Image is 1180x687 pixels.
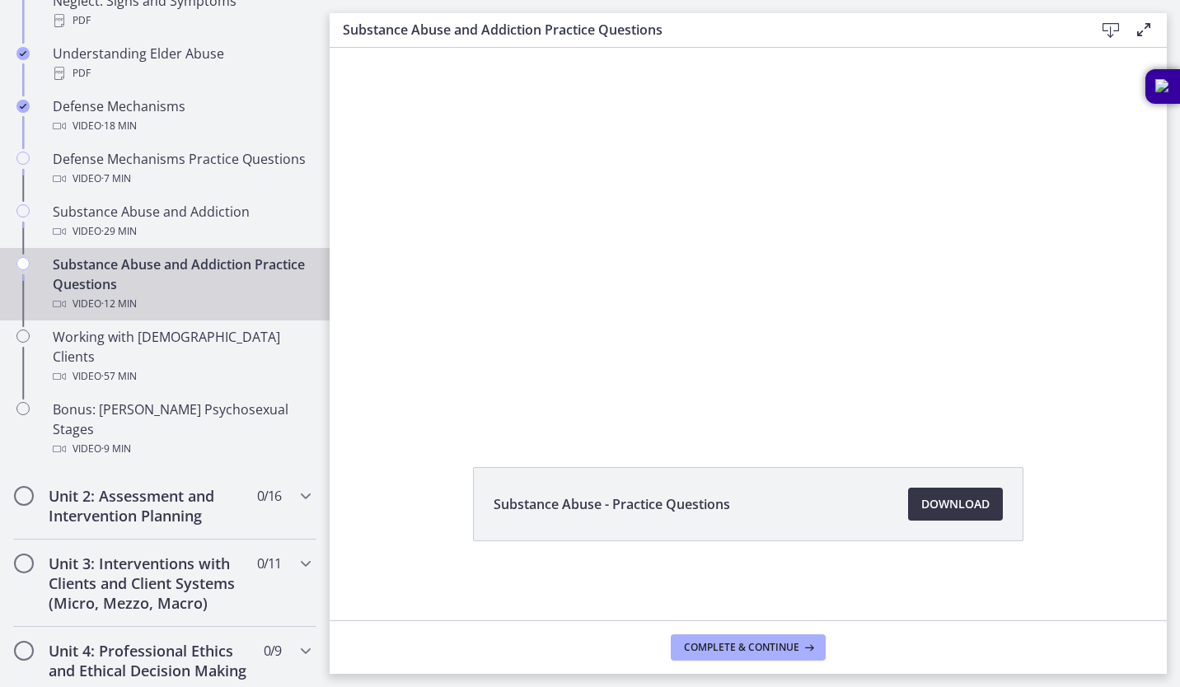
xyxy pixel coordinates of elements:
div: Substance Abuse and Addiction [53,202,310,241]
a: Download [908,488,1003,521]
h2: Unit 3: Interventions with Clients and Client Systems (Micro, Mezzo, Macro) [49,554,250,613]
div: Working with [DEMOGRAPHIC_DATA] Clients [53,327,310,386]
button: Complete & continue [671,634,826,661]
i: Completed [16,47,30,60]
div: Understanding Elder Abuse [53,44,310,83]
div: Bonus: [PERSON_NAME] Psychosexual Stages [53,400,310,459]
span: Download [921,494,990,514]
span: · 12 min [101,294,137,314]
div: Video [53,439,310,459]
span: Complete & continue [684,641,799,654]
span: · 7 min [101,169,131,189]
span: · 29 min [101,222,137,241]
iframe: Video Lesson [330,14,1167,429]
i: Completed [16,100,30,113]
span: 0 / 16 [257,486,281,506]
div: Video [53,169,310,189]
span: 0 / 9 [264,641,281,661]
div: Video [53,116,310,136]
div: Defense Mechanisms Practice Questions [53,149,310,189]
span: · 18 min [101,116,137,136]
div: PDF [53,11,310,30]
span: · 57 min [101,367,137,386]
div: PDF [53,63,310,83]
div: Video [53,294,310,314]
h2: Unit 2: Assessment and Intervention Planning [49,486,250,526]
span: Substance Abuse - Practice Questions [494,494,730,514]
div: Substance Abuse and Addiction Practice Questions [53,255,310,314]
span: 0 / 11 [257,554,281,573]
span: · 9 min [101,439,131,459]
h3: Substance Abuse and Addiction Practice Questions [343,20,1068,40]
div: Defense Mechanisms [53,96,310,136]
div: Video [53,222,310,241]
div: Video [53,367,310,386]
h2: Unit 4: Professional Ethics and Ethical Decision Making [49,641,250,680]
